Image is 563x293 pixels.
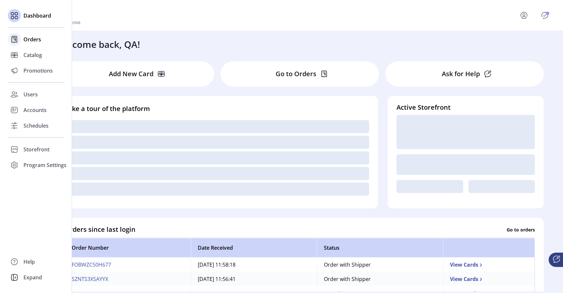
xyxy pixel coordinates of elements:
[65,225,136,234] h4: Orders since last login
[23,12,51,20] span: Dashboard
[65,272,191,286] td: SZNTS3XSAYYX
[540,10,550,21] button: Publisher Panel
[443,258,535,272] td: View Cards
[23,122,49,130] span: Schedules
[109,69,153,79] p: Add New Card
[191,238,317,258] th: Date Received
[23,91,38,98] span: Users
[397,103,535,112] h4: Active Storefront
[191,258,317,272] td: [DATE] 11:58:18
[23,67,53,75] span: Promotions
[23,146,50,153] span: Storefront
[23,51,42,59] span: Catalog
[23,161,66,169] span: Program Settings
[443,272,535,286] td: View Cards
[317,258,443,272] td: Order with Shipper
[442,69,480,79] p: Ask for Help
[317,238,443,258] th: Status
[23,258,35,266] span: Help
[65,258,191,272] td: FOBWZC50H677
[65,104,369,114] h4: Take a tour of the platform
[191,272,317,286] td: [DATE] 11:56:41
[65,238,191,258] th: Order Number
[507,226,535,233] p: Go to orders
[23,106,47,114] span: Accounts
[56,37,140,51] h3: Welcome back, QA!
[317,272,443,286] td: Order with Shipper
[276,69,316,79] p: Go to Orders
[511,7,540,23] button: menu
[23,273,42,281] span: Expand
[23,35,41,43] span: Orders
